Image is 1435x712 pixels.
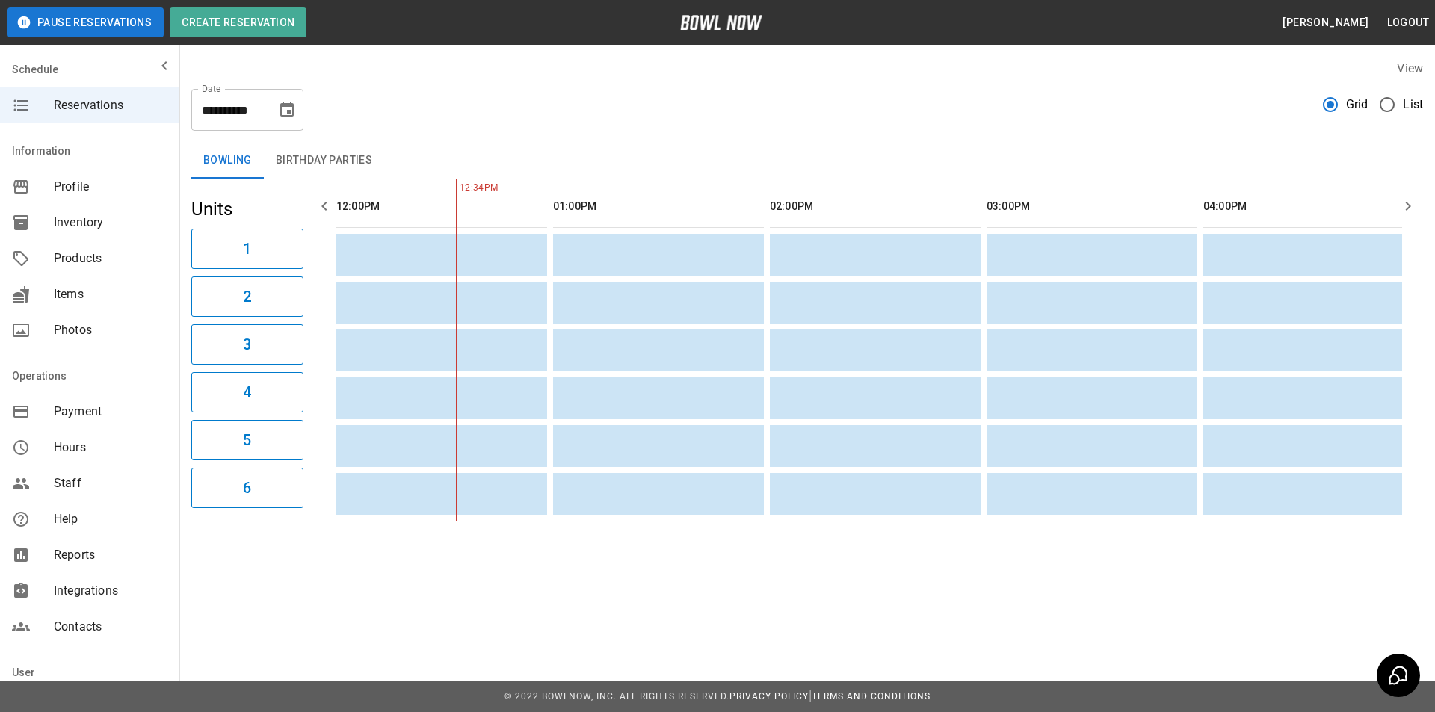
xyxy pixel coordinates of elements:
[770,185,981,228] th: 02:00PM
[243,380,251,404] h6: 4
[191,197,303,221] h5: Units
[54,321,167,339] span: Photos
[191,143,1423,179] div: inventory tabs
[272,95,302,125] button: Choose date, selected date is Sep 16, 2025
[264,143,384,179] button: Birthday Parties
[729,691,809,702] a: Privacy Policy
[54,439,167,456] span: Hours
[1381,9,1435,37] button: Logout
[680,15,762,30] img: logo
[243,428,251,452] h6: 5
[1397,61,1423,75] label: View
[1277,9,1374,37] button: [PERSON_NAME]
[456,181,460,196] span: 12:34PM
[7,7,164,37] button: Pause Reservations
[553,185,764,228] th: 01:00PM
[191,468,303,508] button: 6
[54,582,167,600] span: Integrations
[54,403,167,421] span: Payment
[54,618,167,636] span: Contacts
[336,185,547,228] th: 12:00PM
[191,372,303,412] button: 4
[191,143,264,179] button: Bowling
[54,96,167,114] span: Reservations
[191,324,303,365] button: 3
[54,250,167,267] span: Products
[243,476,251,500] h6: 6
[243,332,251,356] h6: 3
[54,474,167,492] span: Staff
[812,691,931,702] a: Terms and Conditions
[54,546,167,564] span: Reports
[54,178,167,196] span: Profile
[170,7,306,37] button: Create Reservation
[54,510,167,528] span: Help
[54,214,167,232] span: Inventory
[243,285,251,309] h6: 2
[191,229,303,269] button: 1
[504,691,729,702] span: © 2022 BowlNow, Inc. All Rights Reserved.
[191,420,303,460] button: 5
[1403,96,1423,114] span: List
[54,285,167,303] span: Items
[243,237,251,261] h6: 1
[1346,96,1368,114] span: Grid
[987,185,1197,228] th: 03:00PM
[191,276,303,317] button: 2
